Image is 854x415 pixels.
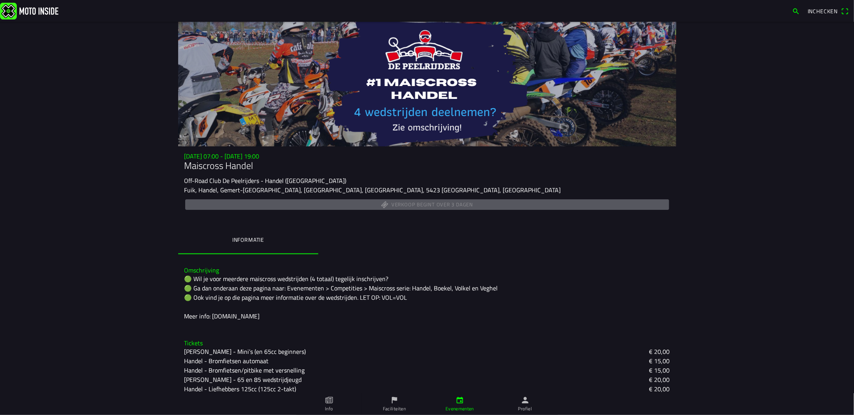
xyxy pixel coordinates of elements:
ion-text: [PERSON_NAME] - Mini’s (en 65cc beginners) [184,347,306,356]
a: Incheckenqr scanner [804,4,852,18]
h3: Tickets [184,339,670,347]
ion-label: Faciliteiten [383,405,406,412]
ion-icon: person [521,396,530,404]
h1: Maiscross Handel [184,160,670,171]
ion-text: Fuik, Handel, Gemert-[GEOGRAPHIC_DATA], [GEOGRAPHIC_DATA], [GEOGRAPHIC_DATA], 5423 [GEOGRAPHIC_DA... [184,185,561,195]
ion-icon: calendar [456,396,464,404]
ion-text: Handel - Liefhebbers 125cc (125cc 2-takt) [184,384,296,394]
ion-text: € 20,00 [649,384,670,394]
div: 🟢 Wil je voor meerdere maiscross wedstrijden (4 totaal) tegelijk inschrijven? 🟢 Ga dan onderaan d... [184,274,670,321]
ion-label: Profiel [518,405,532,412]
span: Inchecken [808,7,838,15]
ion-text: Handel - Bromfietsen automaat [184,356,269,366]
h3: [DATE] 07:00 - [DATE] 19:00 [184,153,670,160]
a: search [788,4,804,18]
ion-text: Handel - Bromfietsen/pitbike met versnelling [184,366,305,375]
ion-icon: flag [390,396,399,404]
ion-text: Off-Road Club De Peelrijders - Handel ([GEOGRAPHIC_DATA]) [184,176,347,185]
ion-text: [PERSON_NAME] - 65 en 85 wedstrijdjeugd [184,375,302,384]
ion-text: € 15,00 [649,366,670,375]
ion-label: Evenementen [445,405,474,412]
ion-icon: paper [325,396,333,404]
ion-label: Info [325,405,333,412]
ion-text: € 15,00 [649,356,670,366]
ion-text: € 20,00 [649,347,670,356]
h3: Omschrijving [184,267,670,274]
ion-label: Informatie [232,236,264,244]
ion-text: € 20,00 [649,375,670,384]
